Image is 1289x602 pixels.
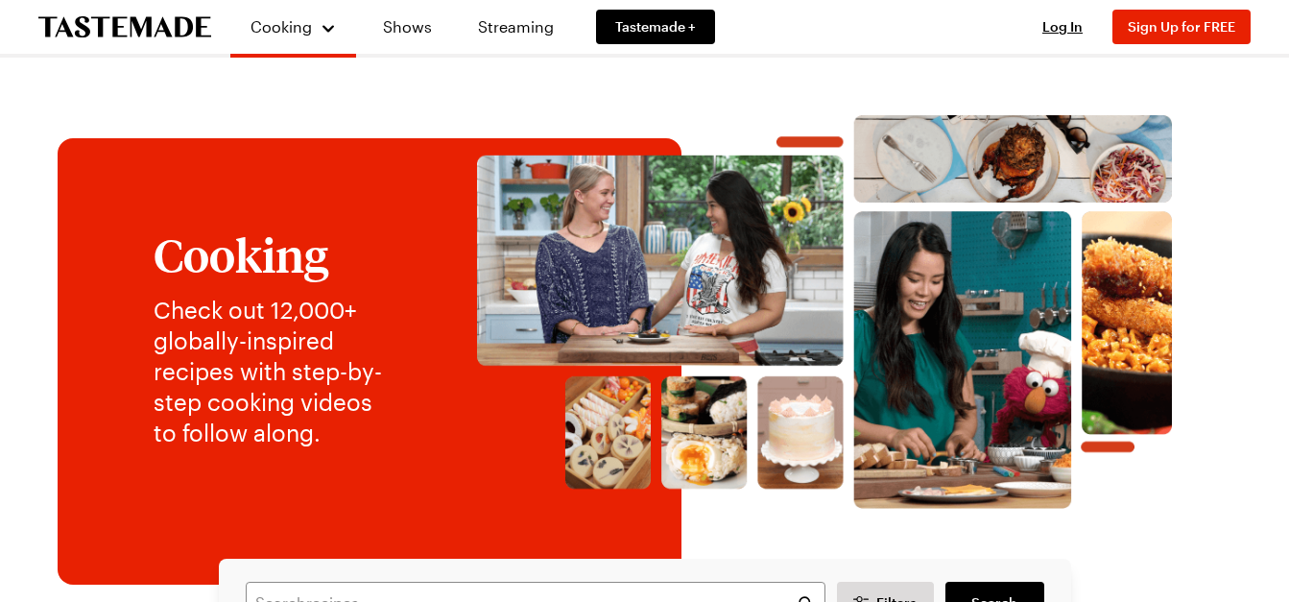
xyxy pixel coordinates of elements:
span: Log In [1042,18,1083,35]
a: To Tastemade Home Page [38,16,211,38]
p: Check out 12,000+ globally-inspired recipes with step-by-step cooking videos to follow along. [154,295,398,448]
button: Log In [1024,17,1101,36]
a: Tastemade + [596,10,715,44]
button: Cooking [250,8,337,46]
span: Cooking [251,17,312,36]
img: Explore recipes [437,115,1212,509]
button: Sign Up for FREE [1112,10,1251,44]
span: Tastemade + [615,17,696,36]
h1: Cooking [154,229,398,279]
span: Sign Up for FREE [1128,18,1235,35]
